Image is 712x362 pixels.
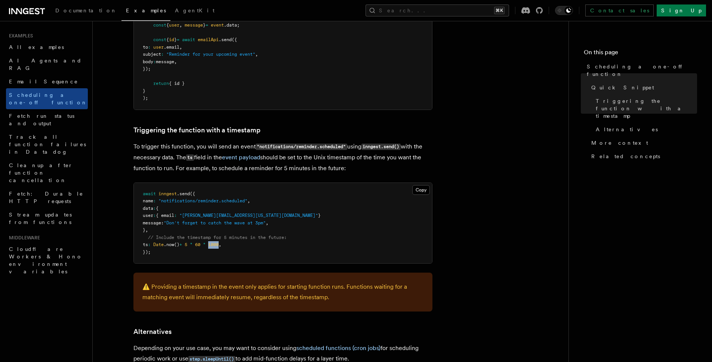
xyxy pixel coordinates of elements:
[6,88,88,109] a: Scheduling a one-off function
[153,242,164,247] span: Date
[657,4,706,16] a: Sign Up
[219,37,232,42] span: .send
[153,206,156,211] span: :
[186,154,194,161] code: ts
[143,242,148,247] span: ts
[9,92,87,105] span: Scheduling a one-off function
[9,134,86,155] span: Track all function failures in Datadog
[9,191,83,204] span: Fetch: Durable HTTP requests
[161,52,164,57] span: :
[158,191,177,196] span: inngest
[255,52,258,57] span: ,
[224,22,240,28] span: .data;
[190,191,195,196] span: ({
[179,242,182,247] span: +
[179,45,182,50] span: ,
[170,2,219,20] a: AgentKit
[156,206,158,211] span: {
[148,242,151,247] span: :
[9,162,73,183] span: Cleanup after function cancellation
[179,213,318,218] span: "[PERSON_NAME][EMAIL_ADDRESS][US_STATE][DOMAIN_NAME]"
[9,58,82,71] span: AI Agents and RAG
[133,125,261,135] a: Triggering the function with a timestamp
[256,144,347,150] code: "notifications/reminder.scheduled"
[153,59,156,64] span: :
[169,81,185,86] span: { id }
[169,37,174,42] span: id
[133,141,432,174] p: To trigger this function, you will send an event using with the necessary data. The field in the ...
[188,355,235,362] a: step.sleepUntil()
[166,52,255,57] span: "Reminder for your upcoming event"
[164,45,179,50] span: .email
[591,153,660,160] span: Related concepts
[6,75,88,88] a: Email Sequence
[126,7,166,13] span: Examples
[143,249,151,255] span: });
[185,22,203,28] span: message
[143,227,145,233] span: }
[6,187,88,208] a: Fetch: Durable HTTP requests
[182,37,195,42] span: await
[143,206,153,211] span: data
[143,59,153,64] span: body
[143,52,161,57] span: subject
[169,22,179,28] span: user
[6,242,88,278] a: Cloudflare Workers & Hono environment variables
[145,227,148,233] span: ,
[195,242,200,247] span: 60
[143,220,164,226] span: message:
[177,191,190,196] span: .send
[6,208,88,229] a: Stream updates from functions
[588,81,697,94] a: Quick Snippet
[9,79,78,85] span: Email Sequence
[587,63,697,78] span: Scheduling a one-off function
[143,95,148,101] span: );
[153,213,156,218] span: :
[232,37,237,42] span: ({
[174,213,177,218] span: :
[366,4,509,16] button: Search...⌘K
[596,126,658,133] span: Alternatives
[9,44,64,50] span: All examples
[203,22,206,28] span: }
[153,198,156,203] span: :
[185,242,187,247] span: 5
[9,212,72,225] span: Stream updates from functions
[143,66,151,71] span: });
[6,109,88,130] a: Fetch run status and output
[175,7,215,13] span: AgentKit
[596,97,697,120] span: Triggering the function with a timestamp
[593,123,697,136] a: Alternatives
[143,213,153,218] span: user
[211,22,224,28] span: event
[591,84,654,91] span: Quick Snippet
[9,113,74,126] span: Fetch run status and output
[177,37,179,42] span: =
[555,6,573,15] button: Toggle dark mode
[361,144,401,150] code: inngest.send()
[148,45,151,50] span: :
[153,81,169,86] span: return
[585,4,654,16] a: Contact sales
[174,37,177,42] span: }
[156,213,174,218] span: { email
[153,37,166,42] span: const
[588,150,697,163] a: Related concepts
[219,242,221,247] span: ,
[143,88,145,93] span: }
[174,242,179,247] span: ()
[174,59,177,64] span: ,
[164,242,174,247] span: .now
[133,326,172,337] a: Alternatives
[143,45,148,50] span: to
[6,33,33,39] span: Examples
[222,154,260,161] a: event payload
[266,220,268,226] span: ,
[6,54,88,75] a: AI Agents and RAG
[208,242,219,247] span: 1000
[55,7,117,13] span: Documentation
[148,235,287,240] span: // Include the timestamp for 5 minutes in the future:
[179,22,182,28] span: ,
[153,45,164,50] span: user
[584,60,697,81] a: Scheduling a one-off function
